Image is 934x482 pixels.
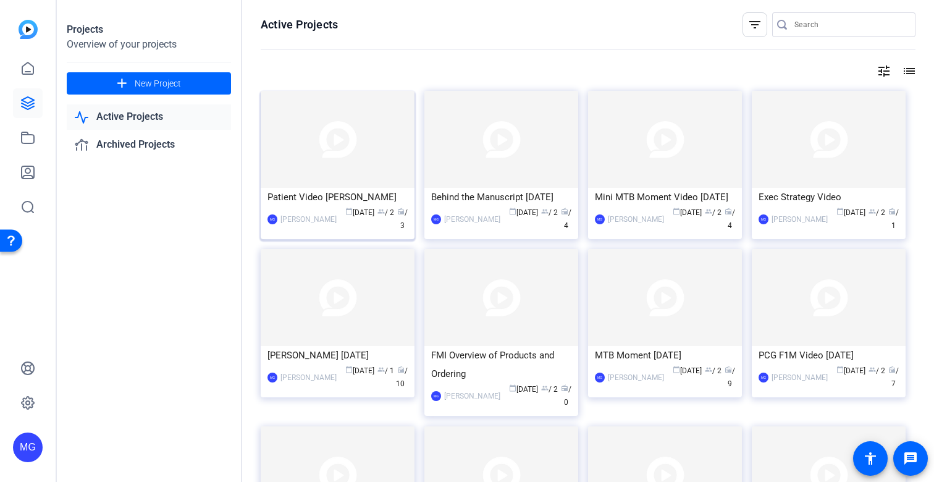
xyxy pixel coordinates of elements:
span: radio [725,366,732,373]
span: / 0 [561,385,571,407]
span: radio [888,366,896,373]
span: group [541,384,549,392]
span: [DATE] [836,208,865,217]
span: / 2 [377,208,394,217]
span: calendar_today [509,384,516,392]
span: group [869,366,876,373]
div: [PERSON_NAME] [444,390,500,402]
div: MG [595,214,605,224]
span: / 4 [561,208,571,230]
span: [DATE] [345,366,374,375]
div: [PERSON_NAME] [444,213,500,226]
img: blue-gradient.svg [19,20,38,39]
mat-icon: accessibility [863,451,878,466]
div: Projects [67,22,231,37]
span: / 2 [541,208,558,217]
div: MG [759,373,768,383]
div: MG [267,214,277,224]
span: radio [397,208,405,215]
div: [PERSON_NAME] [772,371,828,384]
div: [PERSON_NAME] [280,371,337,384]
span: [DATE] [509,208,538,217]
div: Overview of your projects [67,37,231,52]
span: / 1 [888,208,899,230]
div: FMI Overview of Products and Ordering [431,346,571,383]
span: / 10 [396,366,408,388]
span: group [869,208,876,215]
span: calendar_today [345,208,353,215]
span: calendar_today [673,366,680,373]
span: radio [725,208,732,215]
div: PCG F1M Video [DATE] [759,346,899,365]
span: group [705,208,712,215]
div: Exec Strategy Video [759,188,899,206]
span: group [705,366,712,373]
span: / 4 [725,208,735,230]
div: [PERSON_NAME] [772,213,828,226]
span: calendar_today [509,208,516,215]
span: radio [888,208,896,215]
span: group [541,208,549,215]
span: calendar_today [345,366,353,373]
div: [PERSON_NAME] [608,371,664,384]
mat-icon: list [901,64,915,78]
h1: Active Projects [261,17,338,32]
span: radio [561,208,568,215]
span: radio [561,384,568,392]
span: group [377,366,385,373]
span: group [377,208,385,215]
span: / 2 [705,366,722,375]
span: / 1 [377,366,394,375]
mat-icon: message [903,451,918,466]
span: / 7 [888,366,899,388]
mat-icon: filter_list [747,17,762,32]
div: Patient Video [PERSON_NAME] [267,188,408,206]
div: MG [431,214,441,224]
a: Archived Projects [67,132,231,158]
span: calendar_today [836,208,844,215]
div: MG [13,433,43,462]
div: MG [431,391,441,401]
mat-icon: tune [877,64,891,78]
div: MG [759,214,768,224]
span: [DATE] [509,385,538,394]
div: MTB Moment [DATE] [595,346,735,365]
div: Mini MTB Moment Video [DATE] [595,188,735,206]
input: Search [794,17,906,32]
span: calendar_today [836,366,844,373]
div: [PERSON_NAME] [608,213,664,226]
span: [DATE] [345,208,374,217]
div: Behind the Manuscript [DATE] [431,188,571,206]
span: radio [397,366,405,373]
span: / 2 [869,366,885,375]
span: / 2 [705,208,722,217]
button: New Project [67,72,231,95]
span: / 2 [869,208,885,217]
span: / 3 [397,208,408,230]
div: MG [267,373,277,383]
span: [DATE] [673,366,702,375]
span: / 9 [725,366,735,388]
div: [PERSON_NAME] [DATE] [267,346,408,365]
span: calendar_today [673,208,680,215]
span: / 2 [541,385,558,394]
div: [PERSON_NAME] [280,213,337,226]
a: Active Projects [67,104,231,130]
span: New Project [135,77,181,90]
span: [DATE] [673,208,702,217]
span: [DATE] [836,366,865,375]
mat-icon: add [114,76,130,91]
div: MG [595,373,605,383]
